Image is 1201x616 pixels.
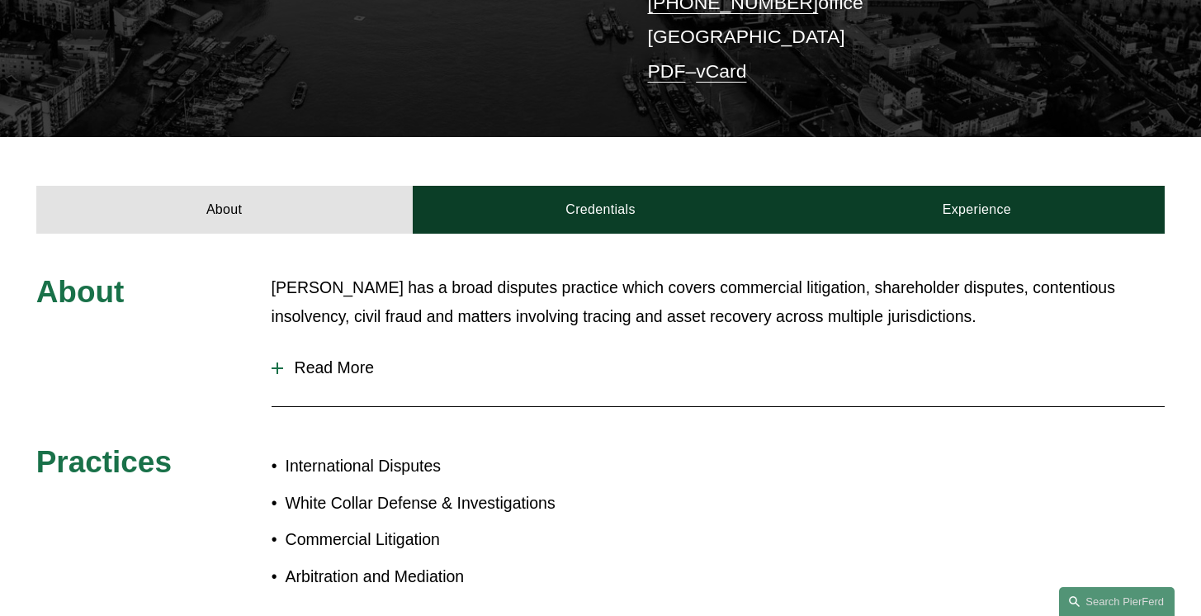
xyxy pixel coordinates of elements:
a: vCard [696,60,746,82]
a: Credentials [413,186,789,235]
p: International Disputes [286,452,601,481]
span: About [36,275,125,309]
a: PDF [648,60,686,82]
span: Read More [283,358,1166,377]
button: Read More [272,346,1166,390]
p: White Collar Defense & Investigations [286,489,601,518]
p: [PERSON_NAME] has a broad disputes practice which covers commercial litigation, shareholder dispu... [272,273,1166,331]
p: Commercial Litigation [286,525,601,554]
span: Practices [36,445,172,479]
a: About [36,186,413,235]
a: Experience [788,186,1165,235]
a: Search this site [1059,587,1175,616]
p: Arbitration and Mediation [286,562,601,591]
